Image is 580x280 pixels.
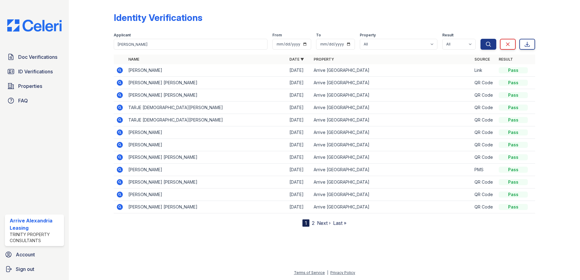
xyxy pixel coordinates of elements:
a: Date ▼ [289,57,304,62]
td: [DATE] [287,102,311,114]
div: Pass [499,154,528,160]
div: Pass [499,117,528,123]
td: [DATE] [287,164,311,176]
a: Name [128,57,139,62]
td: Arrive [GEOGRAPHIC_DATA] [311,64,472,77]
td: Arrive [GEOGRAPHIC_DATA] [311,77,472,89]
span: Doc Verifications [18,53,57,61]
a: Privacy Policy [330,270,355,275]
a: Source [474,57,490,62]
td: [DATE] [287,89,311,102]
td: Arrive [GEOGRAPHIC_DATA] [311,89,472,102]
td: TARJE [DEMOGRAPHIC_DATA][PERSON_NAME] [126,102,287,114]
td: QR Code [472,139,496,151]
td: PMS [472,164,496,176]
td: [DATE] [287,126,311,139]
a: FAQ [5,95,64,107]
div: Pass [499,80,528,86]
a: Result [499,57,513,62]
div: Pass [499,167,528,173]
td: Arrive [GEOGRAPHIC_DATA] [311,176,472,188]
input: Search by name or phone number [114,39,268,50]
td: QR Code [472,89,496,102]
td: [DATE] [287,139,311,151]
a: Doc Verifications [5,51,64,63]
td: [PERSON_NAME] [126,64,287,77]
span: Account [16,251,35,258]
div: Pass [499,142,528,148]
td: Arrive [GEOGRAPHIC_DATA] [311,188,472,201]
td: Arrive [GEOGRAPHIC_DATA] [311,139,472,151]
a: Properties [5,80,64,92]
div: 1 [302,219,309,227]
td: [DATE] [287,64,311,77]
a: Account [2,248,66,261]
div: Pass [499,92,528,98]
span: Sign out [16,265,34,273]
div: Pass [499,129,528,135]
td: [PERSON_NAME] [PERSON_NAME] [126,151,287,164]
td: QR Code [472,102,496,114]
span: FAQ [18,97,28,104]
a: Last » [333,220,346,226]
a: Sign out [2,263,66,275]
td: TARJE [DEMOGRAPHIC_DATA][PERSON_NAME] [126,114,287,126]
td: QR Code [472,201,496,213]
td: QR Code [472,114,496,126]
td: Arrive [GEOGRAPHIC_DATA] [311,201,472,213]
td: QR Code [472,176,496,188]
a: ID Verifications [5,65,64,78]
div: Pass [499,105,528,111]
div: | [327,270,328,275]
td: Arrive [GEOGRAPHIC_DATA] [311,126,472,139]
div: Trinity Property Consultants [10,232,62,244]
label: To [316,33,321,38]
td: [DATE] [287,201,311,213]
td: [PERSON_NAME] [126,139,287,151]
td: Arrive [GEOGRAPHIC_DATA] [311,114,472,126]
span: Properties [18,82,42,90]
td: [DATE] [287,114,311,126]
td: [PERSON_NAME] [PERSON_NAME] [126,77,287,89]
div: Pass [499,192,528,198]
a: Terms of Service [294,270,325,275]
td: [PERSON_NAME] [126,188,287,201]
td: Arrive [GEOGRAPHIC_DATA] [311,102,472,114]
td: [DATE] [287,188,311,201]
td: [PERSON_NAME] [PERSON_NAME] [126,89,287,102]
td: QR Code [472,151,496,164]
td: Arrive [GEOGRAPHIC_DATA] [311,164,472,176]
td: [PERSON_NAME] [126,164,287,176]
div: Identity Verifications [114,12,202,23]
td: QR Code [472,126,496,139]
td: [PERSON_NAME] [PERSON_NAME] [126,201,287,213]
a: 2 [312,220,315,226]
td: [DATE] [287,77,311,89]
td: QR Code [472,188,496,201]
td: [PERSON_NAME] [PERSON_NAME] [126,176,287,188]
a: Next › [317,220,331,226]
div: Pass [499,179,528,185]
td: [PERSON_NAME] [126,126,287,139]
div: Pass [499,204,528,210]
label: Property [360,33,376,38]
td: Link [472,64,496,77]
span: ID Verifications [18,68,53,75]
label: Result [442,33,454,38]
div: Pass [499,67,528,73]
a: Property [314,57,334,62]
td: [DATE] [287,176,311,188]
td: [DATE] [287,151,311,164]
label: Applicant [114,33,131,38]
td: QR Code [472,77,496,89]
td: Arrive [GEOGRAPHIC_DATA] [311,151,472,164]
img: CE_Logo_Blue-a8612792a0a2168367f1c8372b55b34899dd931a85d93a1a3d3e32e68fde9ad4.png [2,19,66,32]
label: From [272,33,282,38]
div: Arrive Alexandria Leasing [10,217,62,232]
